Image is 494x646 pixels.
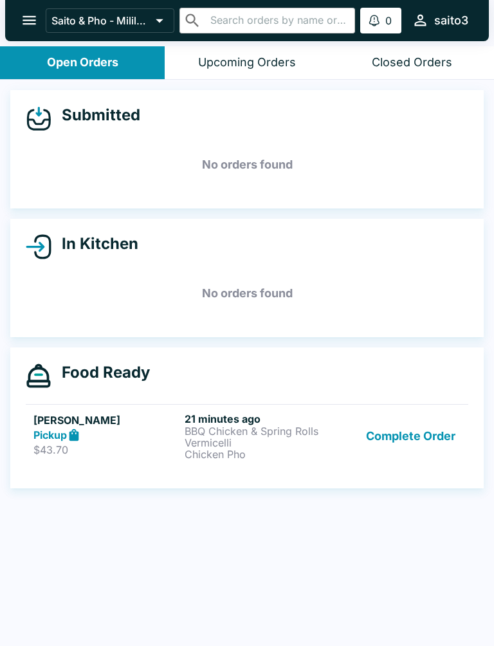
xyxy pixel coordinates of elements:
div: saito3 [434,13,468,28]
input: Search orders by name or phone number [206,12,349,30]
button: open drawer [13,4,46,37]
p: Saito & Pho - Mililani [51,14,151,27]
p: $43.70 [33,443,179,456]
h5: [PERSON_NAME] [33,412,179,428]
strong: Pickup [33,429,67,441]
button: Complete Order [361,412,461,460]
button: Saito & Pho - Mililani [46,8,174,33]
div: Closed Orders [372,55,452,70]
div: Upcoming Orders [198,55,296,70]
p: Chicken Pho [185,448,331,460]
p: 0 [385,14,392,27]
h4: In Kitchen [51,234,138,254]
h4: Submitted [51,106,140,125]
a: [PERSON_NAME]Pickup$43.7021 minutes agoBBQ Chicken & Spring Rolls VermicelliChicken PhoComplete O... [26,404,468,468]
h5: No orders found [26,270,468,317]
button: saito3 [407,6,473,34]
div: Open Orders [47,55,118,70]
h6: 21 minutes ago [185,412,331,425]
h5: No orders found [26,142,468,188]
p: BBQ Chicken & Spring Rolls Vermicelli [185,425,331,448]
h4: Food Ready [51,363,150,382]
